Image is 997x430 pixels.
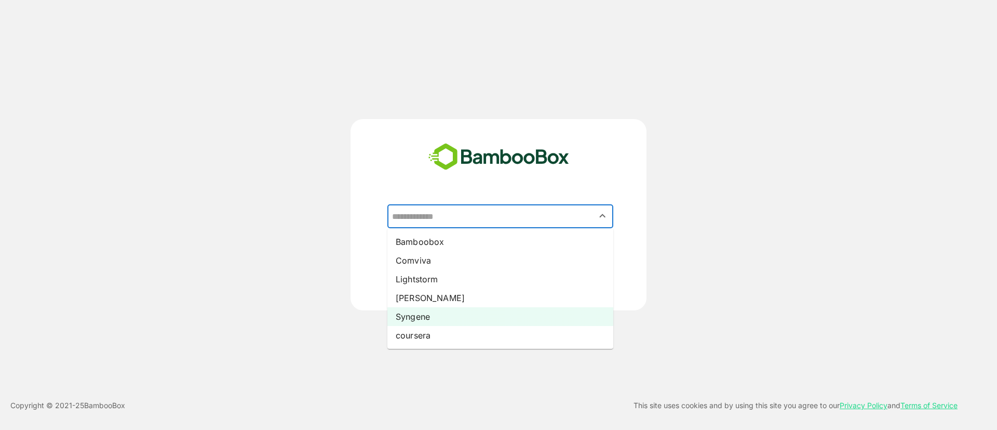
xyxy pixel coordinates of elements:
button: Close [596,209,610,223]
a: Privacy Policy [840,401,887,410]
a: Terms of Service [900,401,958,410]
li: coursera [387,326,613,345]
li: [PERSON_NAME] [387,289,613,307]
li: Lightstorm [387,270,613,289]
li: Bamboobox [387,232,613,251]
p: Copyright © 2021- 25 BambooBox [10,399,125,412]
li: Comviva [387,251,613,270]
img: bamboobox [423,140,575,174]
p: This site uses cookies and by using this site you agree to our and [634,399,958,412]
li: Syngene [387,307,613,326]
